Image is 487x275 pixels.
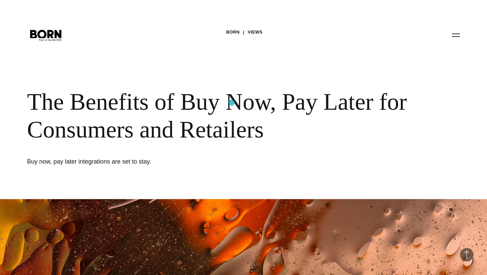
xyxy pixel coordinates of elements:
button: Back to Top [460,248,473,261]
div: The Benefits of Buy Now, Pay Later for Consumers and Retailers [27,88,413,143]
h1: Buy now, pay later integrations are set to stay. [27,157,230,166]
a: Views [248,27,262,37]
a: BORN [226,27,240,37]
button: Open [448,28,464,42]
